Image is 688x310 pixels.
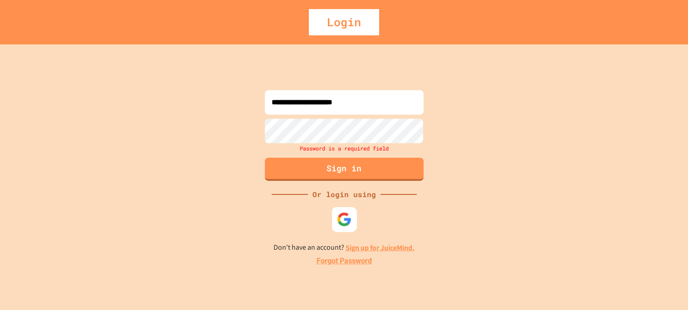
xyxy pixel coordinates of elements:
img: google-icon.svg [337,212,351,227]
div: Password is a required field [263,143,426,153]
button: Sign in [265,158,424,181]
a: Forgot Password [317,256,372,266]
div: Or login using [308,189,381,200]
a: Sign up for JuiceMind. [346,243,415,252]
div: Login [309,9,379,35]
p: Don't have an account? [273,242,415,253]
